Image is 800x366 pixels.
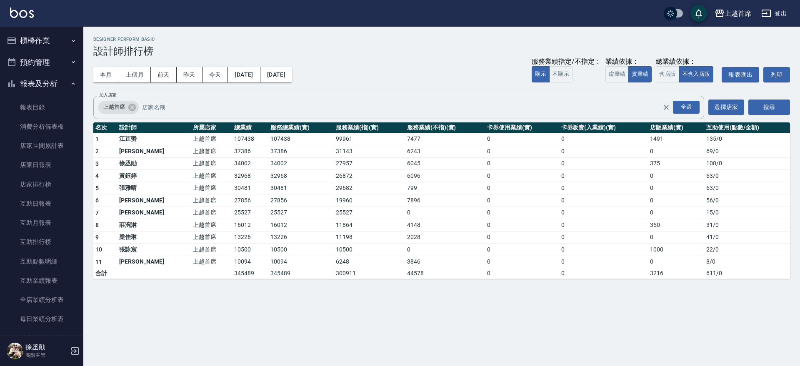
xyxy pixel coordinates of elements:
button: 昨天 [177,67,202,82]
a: 全店業績分析表 [3,290,80,309]
td: 1000 [648,244,704,256]
td: 8 / 0 [704,256,790,268]
table: a dense table [93,122,790,279]
span: 2 [95,148,99,154]
td: 22 / 0 [704,244,790,256]
button: 上越首席 [711,5,755,22]
td: 345489 [268,268,333,279]
img: Logo [10,7,34,18]
td: 4148 [405,219,485,232]
td: 27856 [232,194,268,207]
h5: 徐丞勛 [25,343,68,351]
td: 1491 [648,133,704,145]
button: 顯示 [532,66,550,82]
span: 10 [95,246,102,253]
td: 3846 [405,256,485,268]
td: 0 [559,145,648,158]
td: 黃鈺婷 [117,170,191,182]
td: 上越首席 [191,170,232,182]
div: 上越首席 [725,8,751,19]
span: 8 [95,222,99,228]
button: 選擇店家 [708,100,744,115]
td: 0 [485,256,559,268]
button: 上個月 [119,67,151,82]
td: 63 / 0 [704,182,790,194]
td: 25527 [334,207,405,219]
td: 莊涴淋 [117,219,191,232]
td: 345489 [232,268,268,279]
td: 上越首席 [191,207,232,219]
td: 6248 [334,256,405,268]
td: 梁佳琳 [117,231,191,244]
a: 互助日報表 [3,194,80,213]
a: 互助點數明細 [3,252,80,271]
td: 江芷螢 [117,133,191,145]
a: 互助排行榜 [3,232,80,251]
button: 櫃檯作業 [3,30,80,52]
td: 0 [485,133,559,145]
span: 上越首席 [98,103,130,111]
button: 登出 [758,6,790,21]
td: 0 [485,231,559,244]
td: 11864 [334,219,405,232]
span: 6 [95,197,99,204]
td: 30481 [232,182,268,194]
span: 7 [95,209,99,216]
button: 實業績 [628,66,652,82]
p: 高階主管 [25,351,68,359]
button: 列印 [763,67,790,82]
td: 0 [485,244,559,256]
td: 10500 [232,244,268,256]
td: 32968 [232,170,268,182]
th: 服務業績(不指)(實) [405,122,485,133]
td: 上越首席 [191,231,232,244]
a: 消費分析儀表板 [3,117,80,136]
td: 13226 [268,231,333,244]
button: 報表匯出 [722,67,759,82]
td: 7896 [405,194,485,207]
span: 9 [95,234,99,241]
td: 3216 [648,268,704,279]
td: 10500 [268,244,333,256]
button: 今天 [202,67,228,82]
h3: 設計師排行榜 [93,45,790,57]
td: 27957 [334,157,405,170]
td: 27856 [268,194,333,207]
a: 互助業績報表 [3,271,80,290]
td: 10094 [232,256,268,268]
button: 預約管理 [3,52,80,73]
a: 每日業績分析表 [3,309,80,329]
a: 店家排行榜 [3,175,80,194]
td: 34002 [232,157,268,170]
span: 4 [95,172,99,179]
td: 0 [648,256,704,268]
td: [PERSON_NAME] [117,256,191,268]
td: 32968 [268,170,333,182]
div: 服務業績指定/不指定： [532,57,601,66]
td: 107438 [232,133,268,145]
td: 上越首席 [191,194,232,207]
td: 6243 [405,145,485,158]
td: 0 [648,145,704,158]
span: 11 [95,259,102,265]
td: 0 [485,219,559,232]
td: 6096 [405,170,485,182]
td: 375 [648,157,704,170]
th: 卡券使用業績(實) [485,122,559,133]
a: 店家區間累計表 [3,136,80,155]
td: 0 [648,182,704,194]
td: 0 [405,207,485,219]
th: 名次 [93,122,117,133]
div: 業績依據： [605,57,652,66]
td: 56 / 0 [704,194,790,207]
td: 15 / 0 [704,207,790,219]
th: 服務總業績(實) [268,122,333,133]
td: 34002 [268,157,333,170]
td: 29682 [334,182,405,194]
td: 31 / 0 [704,219,790,232]
th: 服務業績(指)(實) [334,122,405,133]
td: 10094 [268,256,333,268]
td: 13226 [232,231,268,244]
td: 31143 [334,145,405,158]
a: 營業統計分析表 [3,329,80,348]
